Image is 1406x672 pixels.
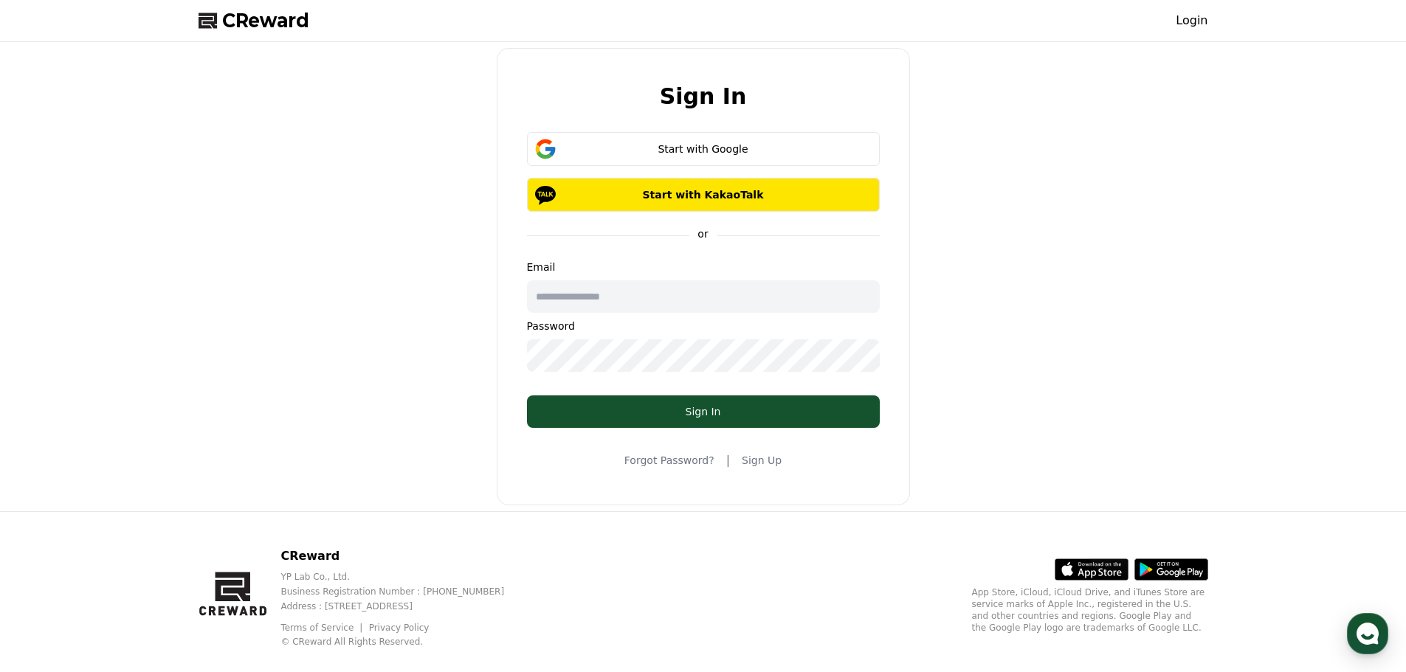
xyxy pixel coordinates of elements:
button: Start with KakaoTalk [527,178,880,212]
div: Sign In [556,404,850,419]
a: Forgot Password? [624,453,714,468]
button: Start with Google [527,132,880,166]
p: YP Lab Co., Ltd. [280,571,528,583]
p: Business Registration Number : [PHONE_NUMBER] [280,586,528,597]
h2: Sign In [660,84,747,108]
p: Password [527,319,880,333]
span: Settings [218,490,255,502]
p: Start with KakaoTalk [548,187,858,202]
a: Login [1176,12,1207,30]
p: Email [527,260,880,274]
a: Terms of Service [280,623,365,633]
p: Address : [STREET_ADDRESS] [280,600,528,612]
span: Home [38,490,63,502]
a: Settings [190,468,283,505]
span: | [726,451,730,469]
span: CReward [222,9,309,32]
span: Messages [123,491,166,502]
a: Messages [97,468,190,505]
div: Start with Google [548,142,858,156]
button: Sign In [527,395,880,428]
p: CReward [280,547,528,565]
a: Privacy Policy [369,623,430,633]
p: © CReward All Rights Reserved. [280,636,528,648]
p: or [689,226,717,241]
a: CReward [199,9,309,32]
a: Sign Up [742,453,782,468]
a: Home [4,468,97,505]
p: App Store, iCloud, iCloud Drive, and iTunes Store are service marks of Apple Inc., registered in ... [972,586,1208,634]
